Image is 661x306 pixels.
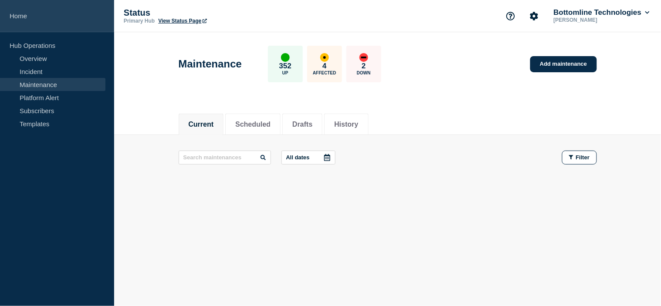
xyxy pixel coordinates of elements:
a: View Status Page [158,18,207,24]
button: Bottomline Technologies [552,8,651,17]
button: Current [189,121,214,128]
p: Primary Hub [124,18,155,24]
a: Add maintenance [530,56,597,72]
button: Support [502,7,520,25]
button: All dates [281,151,336,165]
button: Scheduled [235,121,271,128]
p: Status [124,8,298,18]
div: up [281,53,290,62]
div: down [359,53,368,62]
p: [PERSON_NAME] [552,17,643,23]
p: 2 [362,62,366,71]
button: Account settings [525,7,543,25]
p: Down [357,71,371,75]
p: Affected [313,71,336,75]
button: Drafts [292,121,312,128]
button: History [334,121,358,128]
span: Filter [576,154,590,161]
h1: Maintenance [179,58,242,70]
p: 4 [322,62,326,71]
p: Up [282,71,288,75]
button: Filter [562,151,597,165]
p: All dates [286,154,310,161]
input: Search maintenances [179,151,271,165]
p: 352 [279,62,292,71]
div: affected [320,53,329,62]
